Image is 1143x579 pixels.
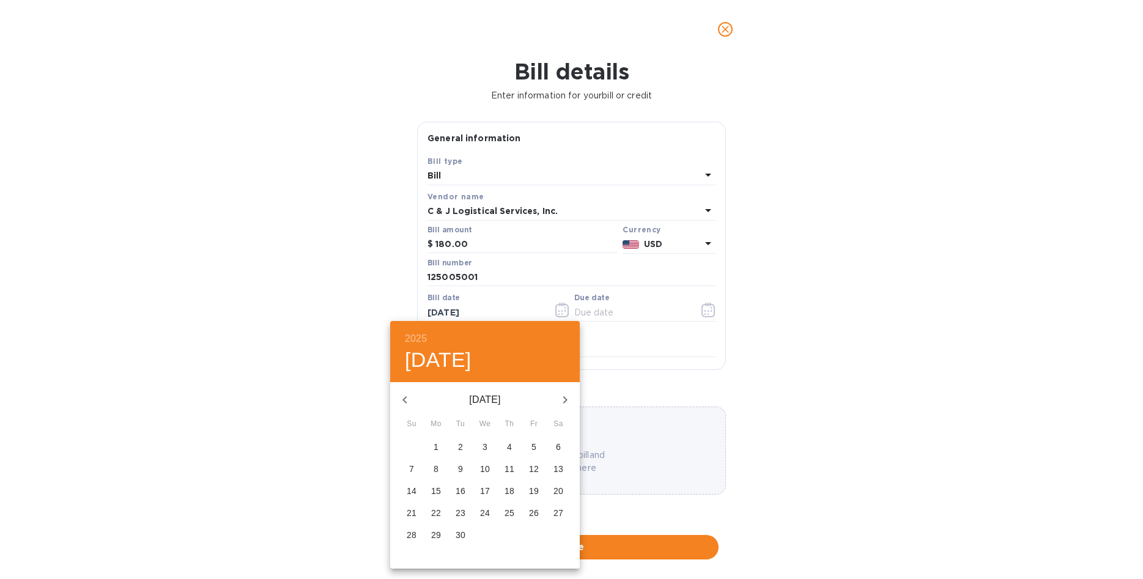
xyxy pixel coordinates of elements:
[407,485,416,497] p: 14
[480,485,490,497] p: 17
[556,441,561,453] p: 6
[531,441,536,453] p: 5
[529,463,539,475] p: 12
[431,485,441,497] p: 15
[474,418,496,430] span: We
[456,485,465,497] p: 16
[498,437,520,459] button: 4
[407,507,416,519] p: 21
[547,503,569,525] button: 27
[474,437,496,459] button: 3
[480,507,490,519] p: 24
[498,459,520,481] button: 11
[405,330,427,347] button: 2025
[425,418,447,430] span: Mo
[547,437,569,459] button: 6
[505,463,514,475] p: 11
[483,441,487,453] p: 3
[425,437,447,459] button: 1
[407,529,416,541] p: 28
[523,437,545,459] button: 5
[456,507,465,519] p: 23
[456,529,465,541] p: 30
[505,507,514,519] p: 25
[425,459,447,481] button: 8
[401,525,423,547] button: 28
[529,485,539,497] p: 19
[425,481,447,503] button: 15
[449,459,472,481] button: 9
[474,459,496,481] button: 10
[449,418,472,430] span: Tu
[498,481,520,503] button: 18
[553,463,563,475] p: 13
[458,463,463,475] p: 9
[553,485,563,497] p: 20
[449,503,472,525] button: 23
[401,481,423,503] button: 14
[409,463,414,475] p: 7
[405,347,472,373] button: [DATE]
[449,481,472,503] button: 16
[523,503,545,525] button: 26
[458,441,463,453] p: 2
[553,507,563,519] p: 27
[523,481,545,503] button: 19
[547,418,569,430] span: Sa
[434,441,438,453] p: 1
[449,437,472,459] button: 2
[420,393,550,407] p: [DATE]
[449,525,472,547] button: 30
[529,507,539,519] p: 26
[474,503,496,525] button: 24
[507,441,512,453] p: 4
[401,503,423,525] button: 21
[474,481,496,503] button: 17
[498,503,520,525] button: 25
[434,463,438,475] p: 8
[547,459,569,481] button: 13
[431,507,441,519] p: 22
[425,525,447,547] button: 29
[523,418,545,430] span: Fr
[480,463,490,475] p: 10
[547,481,569,503] button: 20
[498,418,520,430] span: Th
[401,418,423,430] span: Su
[505,485,514,497] p: 18
[523,459,545,481] button: 12
[425,503,447,525] button: 22
[401,459,423,481] button: 7
[431,529,441,541] p: 29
